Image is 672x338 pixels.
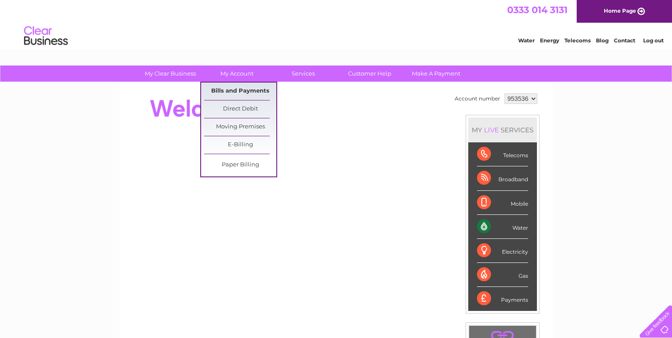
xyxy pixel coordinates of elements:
[477,239,528,263] div: Electricity
[267,66,339,82] a: Services
[643,37,664,44] a: Log out
[130,5,543,42] div: Clear Business is a trading name of Verastar Limited (registered in [GEOGRAPHIC_DATA] No. 3667643...
[564,37,591,44] a: Telecoms
[477,142,528,166] div: Telecoms
[201,66,273,82] a: My Account
[334,66,406,82] a: Customer Help
[477,287,528,310] div: Payments
[24,23,68,49] img: logo.png
[540,37,559,44] a: Energy
[477,191,528,215] div: Mobile
[204,156,276,174] a: Paper Billing
[518,37,535,44] a: Water
[204,100,276,118] a: Direct Debit
[453,91,502,106] td: Account number
[596,37,609,44] a: Blog
[204,136,276,154] a: E-Billing
[468,117,537,142] div: MY SERVICES
[614,37,635,44] a: Contact
[477,166,528,190] div: Broadband
[400,66,472,82] a: Make A Payment
[134,66,206,82] a: My Clear Business
[477,263,528,287] div: Gas
[482,126,501,134] div: LIVE
[204,118,276,136] a: Moving Premises
[477,215,528,239] div: Water
[507,4,568,15] a: 0333 014 3131
[204,83,276,100] a: Bills and Payments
